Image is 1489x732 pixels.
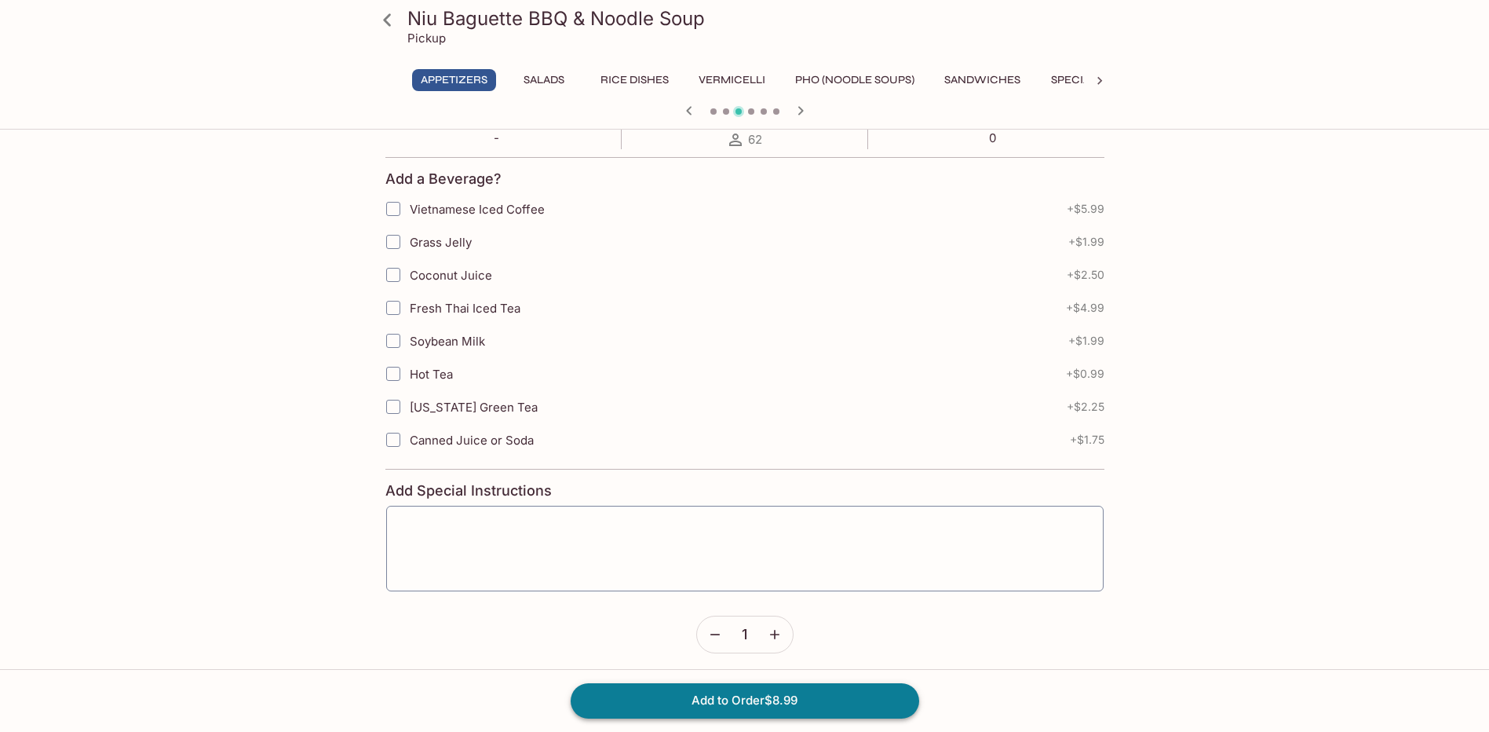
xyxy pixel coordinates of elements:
[509,69,579,91] button: Salads
[410,202,545,217] span: Vietnamese Iced Coffee
[410,301,520,316] span: Fresh Thai Iced Tea
[385,170,502,188] h4: Add a Beverage?
[1066,368,1104,380] span: + $0.99
[1070,434,1104,446] span: + $1.75
[410,400,538,415] span: [US_STATE] Green Tea
[571,683,919,718] button: Add to Order$8.99
[1042,69,1112,91] button: Specials
[410,334,485,349] span: Soybean Milk
[410,367,453,382] span: Hot Tea
[407,6,1109,31] h3: Niu Baguette BBQ & Noodle Soup
[410,433,534,448] span: Canned Juice or Soda
[742,626,747,643] span: 1
[410,235,472,250] span: Grass Jelly
[748,132,762,147] span: 62
[476,130,517,145] p: -
[690,69,774,91] button: Vermicelli
[972,130,1013,145] p: 0
[412,69,496,91] button: Appetizers
[592,69,677,91] button: Rice Dishes
[1068,236,1104,248] span: + $1.99
[1067,269,1104,281] span: + $2.50
[1067,401,1104,413] span: + $2.25
[407,31,446,46] p: Pickup
[1067,203,1104,215] span: + $5.99
[385,482,1104,500] h4: Add Special Instructions
[936,69,1029,91] button: Sandwiches
[1068,335,1104,347] span: + $1.99
[786,69,923,91] button: Pho (Noodle Soups)
[1066,302,1104,314] span: + $4.99
[410,268,492,283] span: Coconut Juice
